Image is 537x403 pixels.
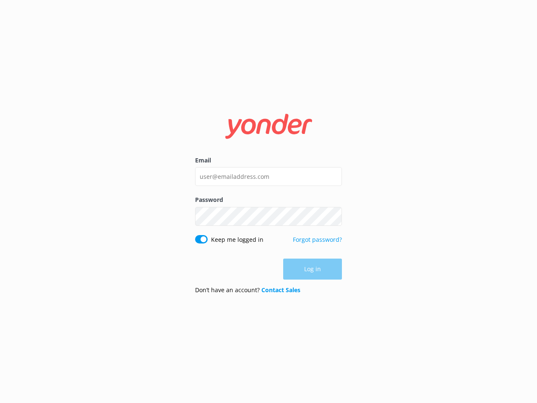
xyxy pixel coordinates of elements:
a: Forgot password? [293,236,342,243]
label: Email [195,156,342,165]
label: Password [195,195,342,204]
button: Show password [325,208,342,225]
label: Keep me logged in [211,235,263,244]
input: user@emailaddress.com [195,167,342,186]
a: Contact Sales [261,286,300,294]
p: Don’t have an account? [195,285,300,295]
